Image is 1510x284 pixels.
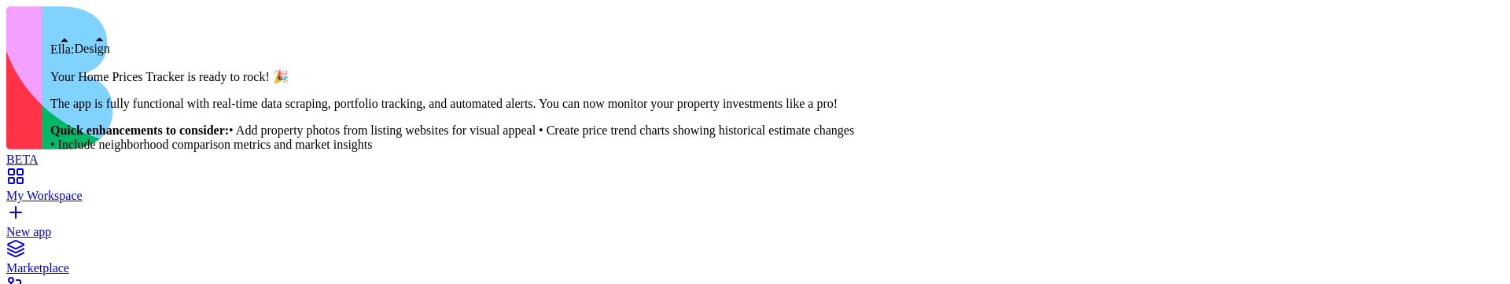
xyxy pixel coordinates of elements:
[6,211,1504,239] a: New app
[50,97,854,111] p: The app is fully functional with real-time data scraping, portfolio tracking, and automated alert...
[50,124,229,137] strong: Quick enhancements to consider:
[6,6,639,149] img: logo
[6,175,1504,203] a: My Workspace
[50,42,74,56] span: Ella:
[6,138,1504,167] a: BETA
[50,69,854,84] p: Your Home Prices Tracker is ready to rock! 🎉
[75,42,110,56] div: Design
[50,124,854,152] p: • Add property photos from listing websites for visual appeal • Create price trend charts showing...
[6,189,1504,203] div: My Workspace
[6,153,1504,167] div: BETA
[6,247,1504,275] a: Marketplace
[6,261,1504,275] div: Marketplace
[6,225,1504,239] div: New app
